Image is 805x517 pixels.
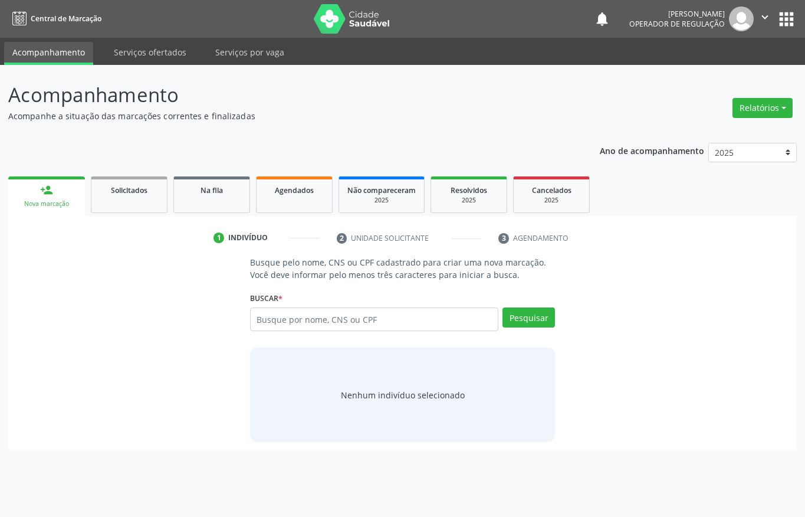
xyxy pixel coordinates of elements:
span: Cancelados [532,185,571,195]
p: Acompanhe a situação das marcações correntes e finalizadas [8,110,560,122]
button: notifications [594,11,610,27]
a: Serviços ofertados [106,42,195,63]
div: [PERSON_NAME] [629,9,725,19]
button: apps [776,9,797,30]
img: img [729,6,754,31]
span: Operador de regulação [629,19,725,29]
input: Busque por nome, CNS ou CPF [250,307,498,331]
span: Resolvidos [451,185,487,195]
div: Nenhum indivíduo selecionado [341,389,465,401]
div: 2025 [439,196,498,205]
p: Ano de acompanhamento [600,143,704,158]
a: Serviços por vaga [207,42,293,63]
div: 2025 [522,196,581,205]
span: Agendados [275,185,314,195]
button:  [754,6,776,31]
div: Nova marcação [17,199,77,208]
p: Busque pelo nome, CNS ou CPF cadastrado para criar uma nova marcação. Você deve informar pelo men... [250,256,555,281]
div: Indivíduo [228,233,268,243]
span: Na fila [201,185,223,195]
button: Relatórios [732,98,793,118]
button: Pesquisar [502,307,555,328]
span: Central de Marcação [31,14,101,24]
i:  [758,11,771,24]
label: Buscar [250,289,282,307]
div: 2025 [347,196,416,205]
div: 1 [213,233,224,243]
p: Acompanhamento [8,80,560,110]
div: person_add [40,184,53,197]
a: Central de Marcação [8,9,101,28]
a: Acompanhamento [4,42,93,65]
span: Solicitados [111,185,147,195]
span: Não compareceram [347,185,416,195]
